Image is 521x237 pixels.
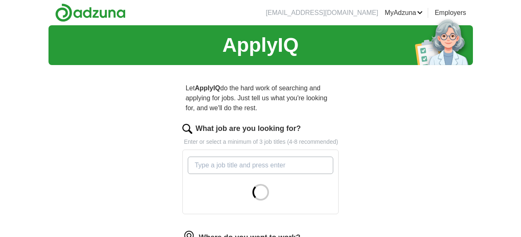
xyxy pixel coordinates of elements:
[182,124,192,134] img: search.png
[435,8,466,18] a: Employers
[55,3,126,22] img: Adzuna logo
[195,85,220,92] strong: ApplyIQ
[182,80,339,116] p: Let do the hard work of searching and applying for jobs. Just tell us what you're looking for, an...
[196,123,301,134] label: What job are you looking for?
[182,138,339,146] p: Enter or select a minimum of 3 job titles (4-8 recommended)
[266,8,378,18] li: [EMAIL_ADDRESS][DOMAIN_NAME]
[222,30,298,60] h1: ApplyIQ
[385,8,423,18] a: MyAdzuna
[188,157,334,174] input: Type a job title and press enter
